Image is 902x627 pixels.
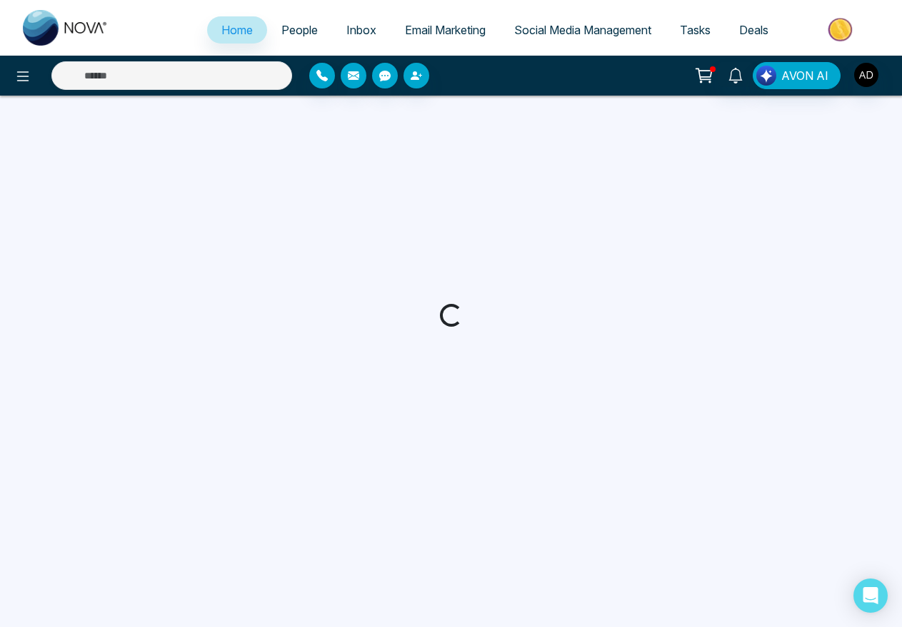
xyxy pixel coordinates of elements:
span: Home [221,23,253,37]
button: AVON AI [753,62,841,89]
a: Email Marketing [391,16,500,44]
a: People [267,16,332,44]
a: Inbox [332,16,391,44]
span: Social Media Management [514,23,651,37]
a: Home [207,16,267,44]
span: AVON AI [781,67,828,84]
img: Nova CRM Logo [23,10,109,46]
a: Social Media Management [500,16,666,44]
div: Open Intercom Messenger [853,578,888,613]
a: Tasks [666,16,725,44]
img: User Avatar [854,63,878,87]
span: Inbox [346,23,376,37]
span: Email Marketing [405,23,486,37]
span: Tasks [680,23,711,37]
img: Lead Flow [756,66,776,86]
a: Deals [725,16,783,44]
img: Market-place.gif [790,14,893,46]
span: People [281,23,318,37]
span: Deals [739,23,768,37]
